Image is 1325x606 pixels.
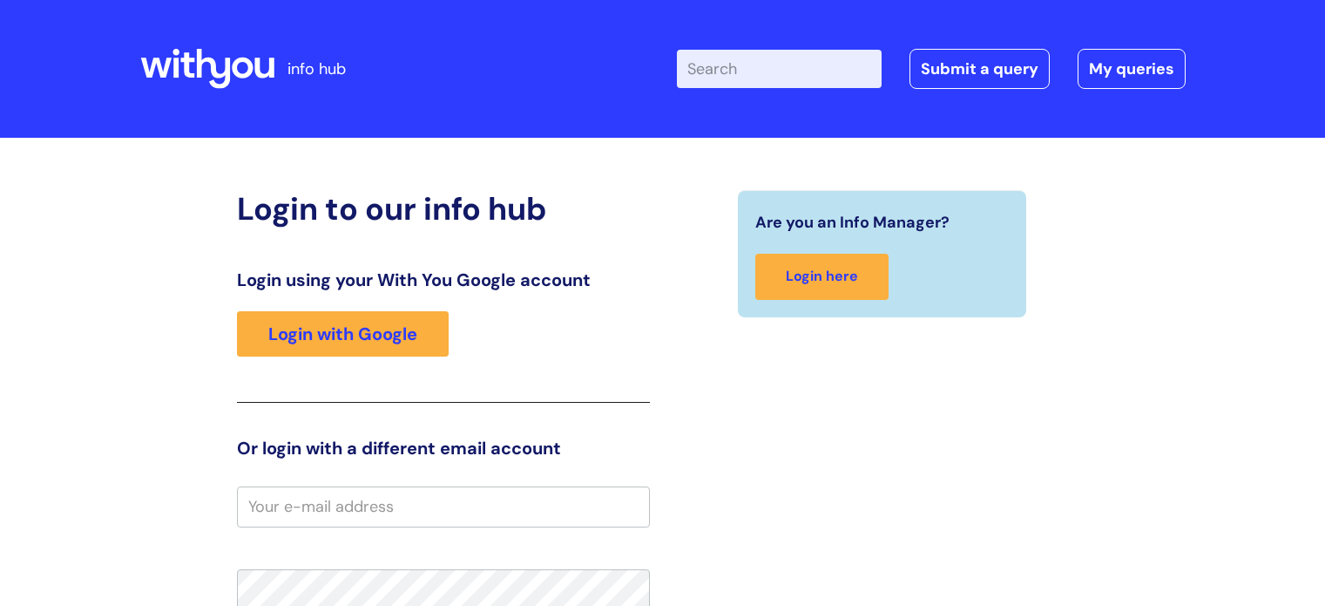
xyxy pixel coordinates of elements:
[287,55,346,83] p: info hub
[237,438,650,459] h3: Or login with a different email account
[755,254,889,300] a: Login here
[237,190,650,228] h2: Login to our info hub
[909,49,1050,89] a: Submit a query
[237,311,449,357] a: Login with Google
[755,208,950,236] span: Are you an Info Manager?
[1078,49,1186,89] a: My queries
[237,487,650,527] input: Your e-mail address
[237,269,650,290] h3: Login using your With You Google account
[677,50,882,88] input: Search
